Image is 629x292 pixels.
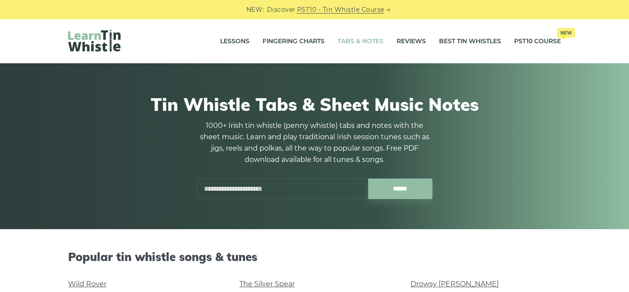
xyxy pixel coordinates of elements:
[68,250,561,264] h2: Popular tin whistle songs & tunes
[239,280,295,288] a: The Silver Spear
[338,31,384,52] a: Tabs & Notes
[397,31,426,52] a: Reviews
[197,120,432,165] p: 1000+ Irish tin whistle (penny whistle) tabs and notes with the sheet music. Learn and play tradi...
[220,31,249,52] a: Lessons
[514,31,561,52] a: PST10 CourseNew
[68,280,107,288] a: Wild Rover
[68,29,121,52] img: LearnTinWhistle.com
[557,28,575,38] span: New
[411,280,499,288] a: Drowsy [PERSON_NAME]
[263,31,325,52] a: Fingering Charts
[439,31,501,52] a: Best Tin Whistles
[68,94,561,115] h1: Tin Whistle Tabs & Sheet Music Notes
